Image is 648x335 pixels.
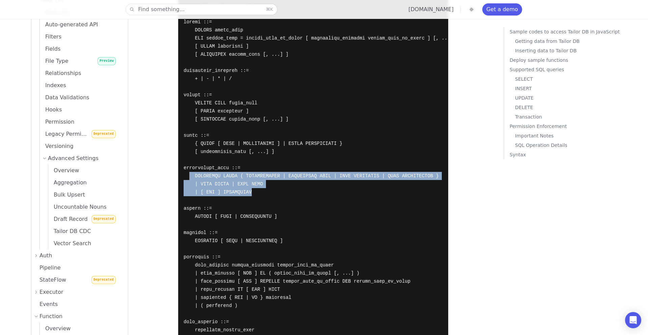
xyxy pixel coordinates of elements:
[40,104,120,116] a: Hooks
[510,55,625,65] a: Deploy sample functions
[270,7,273,12] kbd: K
[48,164,120,177] a: Overview
[48,216,88,222] span: Draft Record
[40,70,81,76] span: Relationships
[126,4,277,15] button: Find something...⌘K
[40,323,120,335] a: Overview
[40,94,89,101] span: Data Validations
[40,67,120,79] a: Relationships
[40,55,120,67] a: File TypePreview
[39,312,62,321] span: Function
[515,46,625,55] a: Inserting data to Tailor DB
[48,189,120,201] a: Bulk Upsert
[40,19,120,31] a: Auto-generated API
[510,150,625,159] a: Syntax
[91,276,116,284] span: Deprecated
[40,325,71,332] span: Overview
[40,143,74,149] span: Versioning
[515,103,625,112] a: DELETE
[48,179,87,186] span: Aggregation
[510,27,625,36] a: Sample codes to access Tailor DB in JavaScript
[510,65,625,74] a: Supported SQL queries
[40,119,74,125] span: Permission
[515,93,625,103] a: UPDATE
[515,131,625,140] a: Important Notes
[48,201,120,213] a: Uncountable Nouns
[40,58,69,64] span: File Type
[408,6,454,12] a: [DOMAIN_NAME]
[31,264,61,271] span: Pipeline
[40,140,120,152] a: Versioning
[266,7,270,12] kbd: ⌘
[515,140,625,150] a: SQL Operation Details
[48,225,120,237] a: Tailor DB CDC
[40,46,60,52] span: Fields
[48,204,107,210] span: Uncountable Nouns
[515,74,625,84] a: SELECT
[40,33,61,40] span: Filters
[625,312,641,328] div: Open Intercom Messenger
[40,92,120,104] a: Data Validations
[48,240,91,247] span: Vector Search
[48,213,120,225] a: Draft RecordDeprecated
[48,228,91,234] span: Tailor DB CDC
[48,191,85,198] span: Bulk Upsert
[40,106,62,113] span: Hooks
[515,84,625,93] a: INSERT
[48,177,120,189] a: Aggregation
[48,237,120,250] a: Vector Search
[48,154,99,163] span: Advanced Settings
[40,31,120,43] a: Filters
[48,167,79,174] span: Overview
[39,251,52,260] span: Auth
[40,82,66,88] span: Indexes
[510,122,625,131] a: Permission Enforcement
[40,79,120,92] a: Indexes
[40,21,98,28] span: Auto-generated API
[31,262,120,274] a: Pipeline
[40,131,95,137] span: Legacy Permission
[91,215,116,223] span: Deprecated
[31,274,120,286] a: StateFlowDeprecated
[467,5,476,14] button: Toggle dark mode
[91,130,116,138] span: Deprecated
[39,287,63,297] span: Executor
[482,3,522,16] a: Get a demo
[40,128,120,140] a: Legacy PermissionDeprecated
[31,301,58,307] span: Events
[31,298,120,310] a: Events
[98,57,116,65] span: Preview
[515,36,625,46] a: Getting data from Tailor DB
[31,277,66,283] span: StateFlow
[40,43,120,55] a: Fields
[515,112,625,122] a: Transaction
[40,116,120,128] a: Permission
